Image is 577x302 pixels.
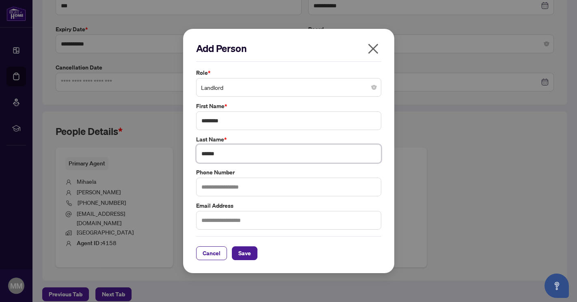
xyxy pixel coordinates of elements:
[367,42,380,55] span: close
[201,80,376,95] span: Landlord
[196,102,381,111] label: First Name
[372,85,376,90] span: close-circle
[232,246,257,260] button: Save
[196,201,381,210] label: Email Address
[196,168,381,177] label: Phone Number
[196,246,227,260] button: Cancel
[203,247,220,260] span: Cancel
[238,247,251,260] span: Save
[545,274,569,298] button: Open asap
[196,68,381,77] label: Role
[196,135,381,144] label: Last Name
[196,42,381,55] h2: Add Person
